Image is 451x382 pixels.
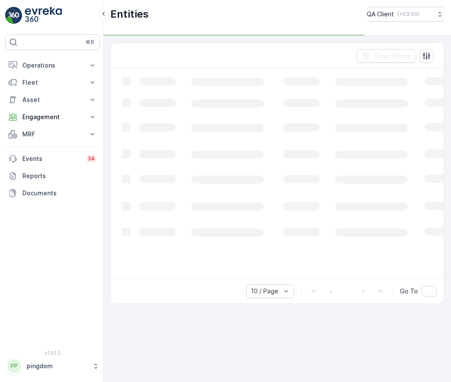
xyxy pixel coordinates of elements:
[5,150,100,167] a: Events34
[22,78,83,87] p: Fleet
[5,7,22,24] img: logo
[357,49,416,63] button: Clear Filters
[367,10,394,18] p: QA Client
[22,113,83,121] p: Engagement
[22,154,81,163] p: Events
[7,359,21,373] div: PP
[25,7,62,24] img: logo_light-DOdMpM7g.png
[88,155,95,162] p: 34
[22,189,97,197] p: Documents
[5,108,100,126] button: Engagement
[22,130,83,139] p: MRF
[5,74,100,91] button: Fleet
[5,185,100,202] a: Documents
[22,172,97,180] p: Reports
[5,167,100,185] a: Reports
[374,52,411,60] p: Clear Filters
[85,39,94,46] p: ⌘B
[22,61,83,70] p: Operations
[5,91,100,108] button: Asset
[5,57,100,74] button: Operations
[5,126,100,143] button: MRF
[5,350,100,355] span: v 1.52.2
[27,362,88,370] p: pingdom
[22,95,83,104] p: Asset
[5,357,100,375] button: PPpingdom
[110,7,149,21] p: Entities
[400,287,418,296] span: Go To
[367,7,444,22] button: QA Client(+03:00)
[397,11,419,18] p: ( +03:00 )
